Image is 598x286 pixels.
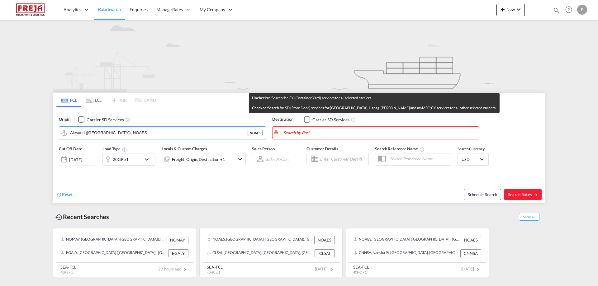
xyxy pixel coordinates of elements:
span: Reset [62,192,73,197]
recent-search-card: NOAES, [GEOGRAPHIC_DATA] ([GEOGRAPHIC_DATA]), [GEOGRAPHIC_DATA], [GEOGRAPHIC_DATA], [GEOGRAPHIC_D... [199,228,343,277]
md-tab-item: FCL [56,93,81,107]
span: Locals & Custom Charges [162,146,207,151]
md-icon: icon-chevron-down [515,6,522,13]
div: NOAES [314,236,335,244]
span: Cut Off Date [59,146,82,151]
img: new-FCL.png [53,20,545,92]
input: Search by Port [70,128,248,138]
span: [DATE] [461,266,482,271]
span: Enquiries [130,7,148,12]
div: SEA-FCL [207,264,223,270]
div: Carrier SD Services [87,117,124,123]
md-icon: icon-chevron-right [181,266,189,273]
div: Recent Searches [53,210,112,224]
span: 40HC x 1 [207,270,220,274]
button: icon-plus 400-fgNewicon-chevron-down [496,4,525,16]
div: CLSAI [315,249,335,257]
div: NOAES [461,236,481,244]
md-icon: Your search will be saved by the below given name [420,147,425,152]
span: USD [462,157,479,162]
div: Freight Origin Destination Factory Stuffing [172,155,225,164]
md-icon: icon-chevron-right [328,266,335,273]
md-icon: icon-backup-restore [55,213,63,221]
md-checkbox: Checkbox No Ink [78,116,124,123]
div: NOMAY, Maloy (Maaloy), Norway, Northern Europe, Europe [61,236,165,244]
div: NOAES, Alesund (Aalesund), Norway, Northern Europe, Europe [354,236,459,244]
div: [DATE] [59,153,96,166]
span: My Company [200,7,225,13]
span: Analytics [64,7,81,13]
span: Unchecked: [252,96,272,100]
span: Load Type [102,146,127,151]
recent-search-card: NOAES, [GEOGRAPHIC_DATA] ([GEOGRAPHIC_DATA]), [GEOGRAPHIC_DATA], [GEOGRAPHIC_DATA], [GEOGRAPHIC_D... [346,228,489,277]
span: Destination [272,116,293,123]
md-icon: icon-refresh [56,192,62,197]
button: Note: By default Schedule search will only considerorigin ports, destination ports and cut off da... [464,189,501,200]
span: Search Currency [458,147,485,151]
span: Search Reference Name [375,146,425,151]
span: Rate Search [98,7,121,12]
span: Origin [59,116,70,123]
md-icon: icon-arrow-right [534,193,538,197]
md-icon: icon-plus 400-fg [499,6,506,13]
md-icon: icon-chevron-down [236,155,244,163]
md-pagination-wrapper: Use the left and right arrow keys to navigate between tabs [56,93,156,107]
img: 586607c025bf11f083711d99603023e7.png [9,3,51,17]
md-datepicker: Select [59,165,64,174]
span: Customer Details [306,146,338,151]
input: Search by Port [283,128,476,138]
div: NOMAY [167,236,188,244]
recent-search-card: NOMAY, [GEOGRAPHIC_DATA] ([GEOGRAPHIC_DATA]), [GEOGRAPHIC_DATA], [GEOGRAPHIC_DATA], [GEOGRAPHIC_D... [53,228,196,277]
md-tab-item: LCL [81,93,106,107]
md-icon: Unchecked: Search for CY (Container Yard) services for all selected carriers.Checked : Search for... [125,117,130,122]
div: SEA-FCL [60,264,76,270]
div: 20GP x1icon-chevron-down [102,153,155,166]
md-input-container: Alexandria (El Iskandariya), EGALY [273,127,479,139]
span: [DATE] [315,266,335,271]
div: CLSAI, San Antonio, Chile, South America, Americas [207,249,313,257]
md-icon: icon-magnify [553,7,560,14]
div: Search for CY (Container Yard) services for all selected carriers. [252,95,496,101]
span: 40HC x 1 [353,270,367,274]
md-input-container: Alesund (Aalesund), NOAES [59,127,266,139]
md-icon: icon-chevron-right [474,266,482,273]
span: Help [563,4,574,15]
span: 40RE x 1 [60,270,73,274]
md-icon: Select multiple loads to view rates [122,147,127,152]
div: CNNSA [460,249,481,257]
div: SEA-FCL [353,264,369,270]
span: Checked : [252,105,268,110]
div: CNNSA, Nansha Pt, China, Greater China & Far East Asia, Asia Pacific [354,249,459,257]
input: Search Reference Name [387,154,451,163]
div: icon-refreshReset [56,191,73,198]
div: [DATE] [69,157,82,162]
div: NOAES, Alesund (Aalesund), Norway, Northern Europe, Europe [207,236,313,244]
div: EGALY [168,249,188,257]
div: 20GP x1 [113,155,129,164]
md-icon: icon-chevron-down [143,156,154,163]
div: Freight Origin Destination Factory Stuffingicon-chevron-down [162,153,246,165]
div: E [577,5,587,15]
div: Search for SD (Store Door) services for [GEOGRAPHIC_DATA], Hapag-[PERSON_NAME] and myMSC; CY serv... [252,105,496,111]
span: New [499,7,522,12]
span: Manage Rates [156,7,183,13]
span: 23 hours ago [158,266,189,271]
button: Search Ratesicon-arrow-right [504,189,542,200]
div: Origin Checkbox No InkUnchecked: Search for CY (Container Yard) services for all selected carrier... [53,107,545,203]
md-select: Select Currency: $ USDUnited States Dollar [461,155,485,164]
input: Enter Customer Details [320,154,367,164]
span: Show All [519,213,539,221]
div: Help [563,4,577,16]
md-checkbox: Checkbox No Ink [304,116,349,123]
div: icon-magnify [553,7,560,16]
md-select: Sales Person [265,155,289,164]
div: EGALY, Alexandria (El Iskandariya), Egypt, Northern Africa, Africa [61,249,167,257]
span: Sales Person [252,146,275,151]
div: NOAES [248,130,263,136]
span: Search Rates [508,192,538,197]
md-icon: Unchecked: Search for CY (Container Yard) services for all selected carriers.Checked : Search for... [351,117,356,122]
div: Carrier SD Services [312,117,349,123]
